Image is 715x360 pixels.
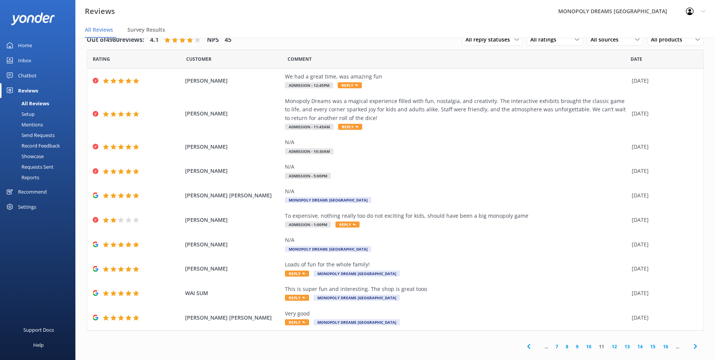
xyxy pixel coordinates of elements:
[285,260,628,269] div: Loads of fun for the whole family!
[185,216,281,224] span: [PERSON_NAME]
[285,173,331,179] span: Admission - 5:00pm
[5,130,55,140] div: Send Requests
[185,240,281,249] span: [PERSON_NAME]
[595,343,608,350] a: 11
[150,35,159,45] h4: 4.1
[185,191,281,200] span: [PERSON_NAME] [PERSON_NAME]
[33,337,44,352] div: Help
[285,97,628,122] div: Monopoly Dreams was a magical experience filled with fun, nostalgia, and creativity. The interact...
[85,5,115,17] h3: Reviews
[634,343,646,350] a: 14
[5,119,43,130] div: Mentions
[562,343,572,350] a: 8
[632,143,694,151] div: [DATE]
[314,271,400,277] span: MONOPOLY DREAMS [GEOGRAPHIC_DATA]
[285,72,628,81] div: We had a great time, was amazing fun
[5,172,39,183] div: Reports
[5,151,75,162] a: Showcase
[608,343,621,350] a: 12
[631,55,642,63] span: Date
[285,285,628,293] div: This is super fun and interesting. The shop is great tooo
[285,82,333,88] span: Admission - 12:45pm
[85,26,113,34] span: All Reviews
[207,35,219,45] h4: NPS
[285,124,334,130] span: Admission - 11:45am
[552,343,562,350] a: 7
[285,148,334,154] span: Admission - 10:30am
[285,271,309,277] span: Reply
[185,167,281,175] span: [PERSON_NAME]
[632,289,694,297] div: [DATE]
[5,119,75,130] a: Mentions
[338,82,362,88] span: Reply
[5,151,44,162] div: Showcase
[5,130,75,140] a: Send Requests
[5,98,75,109] a: All Reviews
[185,314,281,322] span: [PERSON_NAME] [PERSON_NAME]
[632,265,694,273] div: [DATE]
[5,140,60,151] div: Record Feedback
[18,38,32,53] div: Home
[5,162,54,172] div: Requests Sent
[285,236,628,244] div: N/A
[621,343,634,350] a: 13
[185,109,281,118] span: [PERSON_NAME]
[285,212,628,220] div: To expensive, nothing really too do not exciting for kids, should have been a big monopoly game
[672,343,683,350] span: ...
[127,26,165,34] span: Survey Results
[659,343,672,350] a: 16
[5,98,49,109] div: All Reviews
[185,289,281,297] span: WAI SUM
[288,55,312,63] span: Question
[5,109,75,119] a: Setup
[285,197,371,203] span: MONOPOLY DREAMS [GEOGRAPHIC_DATA]
[185,77,281,85] span: [PERSON_NAME]
[186,55,211,63] span: Date
[632,167,694,175] div: [DATE]
[632,216,694,224] div: [DATE]
[632,240,694,249] div: [DATE]
[530,35,561,44] span: All ratings
[314,319,400,325] span: MONOPOLY DREAMS [GEOGRAPHIC_DATA]
[18,83,38,98] div: Reviews
[632,77,694,85] div: [DATE]
[23,322,54,337] div: Support Docs
[285,295,309,301] span: Reply
[632,314,694,322] div: [DATE]
[651,35,687,44] span: All products
[591,35,623,44] span: All sources
[93,55,110,63] span: Date
[285,187,628,195] div: N/A
[5,162,75,172] a: Requests Sent
[285,138,628,146] div: N/A
[285,246,371,252] span: MONOPOLY DREAMS [GEOGRAPHIC_DATA]
[646,343,659,350] a: 15
[18,53,31,68] div: Inbox
[11,12,55,25] img: yonder-white-logo.png
[285,309,628,318] div: Very good
[632,191,694,200] div: [DATE]
[225,35,231,45] h4: 45
[185,143,281,151] span: [PERSON_NAME]
[572,343,582,350] a: 9
[314,295,400,301] span: MONOPOLY DREAMS [GEOGRAPHIC_DATA]
[18,68,37,83] div: Chatbot
[5,172,75,183] a: Reports
[285,222,331,228] span: Admission - 1:00pm
[185,265,281,273] span: [PERSON_NAME]
[632,109,694,118] div: [DATE]
[87,35,144,45] h4: Out of 4980 reviews:
[582,343,595,350] a: 10
[335,222,360,228] span: Reply
[285,163,628,171] div: N/A
[338,124,362,130] span: Reply
[18,199,36,214] div: Settings
[5,140,75,151] a: Record Feedback
[5,109,35,119] div: Setup
[465,35,514,44] span: All reply statuses
[18,184,47,199] div: Recommend
[541,343,552,350] span: ...
[285,319,309,325] span: Reply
